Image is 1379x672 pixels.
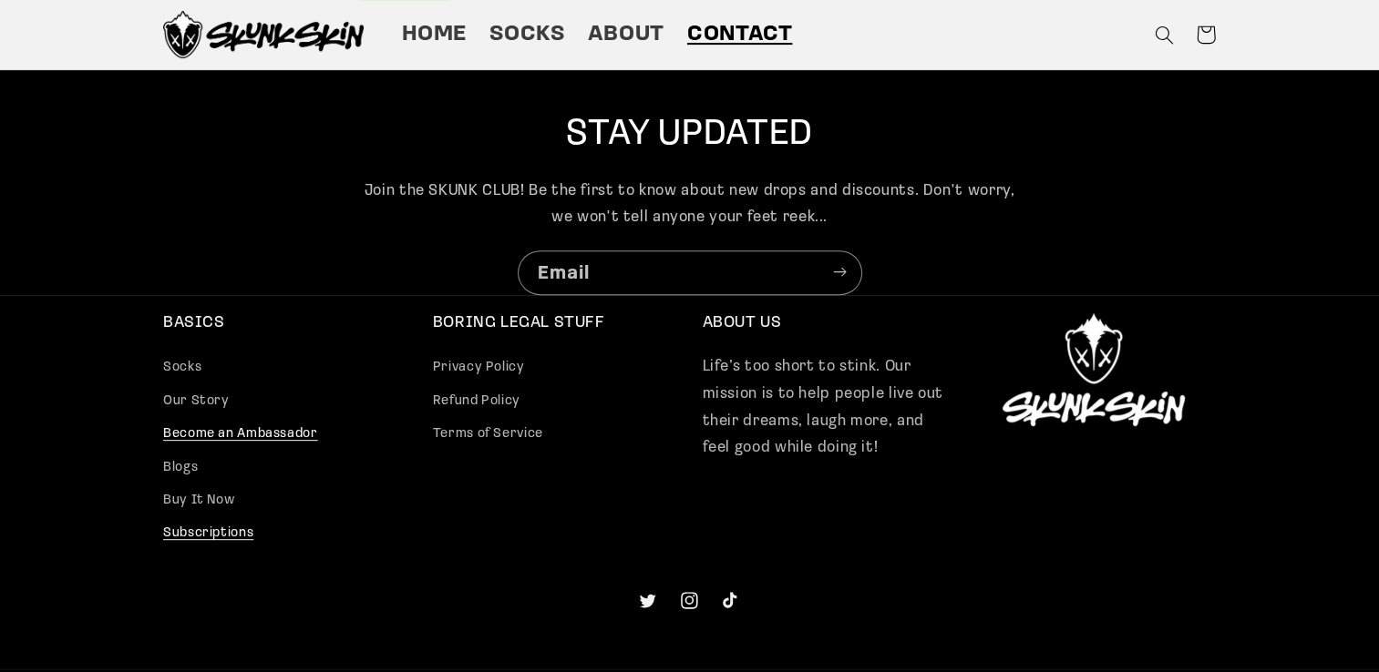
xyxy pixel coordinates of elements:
[703,313,947,334] h2: ABOUT US
[163,418,318,451] a: Become an Ambassador
[163,385,230,418] a: Our Story
[87,111,1293,158] h2: STAY UPDATED
[401,21,467,49] span: Home
[433,385,520,418] a: Refund Policy
[163,313,407,334] h2: BASICS
[163,356,201,384] a: Socks
[489,21,564,49] span: Socks
[588,21,664,49] span: About
[703,353,947,461] p: Life’s too short to stink. Our mission is to help people live out their dreams, laugh more, and f...
[433,418,543,451] a: Terms of Service
[433,313,677,334] h2: BORING LEGAL STUFF
[163,11,364,58] img: Skunk Skin Anti-Odor Socks.
[1143,14,1185,56] summary: Search
[687,21,792,49] span: Contact
[433,356,525,384] a: Privacy Policy
[479,9,576,60] a: Socks
[818,250,860,295] button: Subscribe
[576,9,675,60] a: About
[163,451,198,484] a: Blogs
[675,9,804,60] a: Contact
[355,178,1024,231] p: Join the SKUNK CLUB! Be the first to know about new drops and discounts. Don't worry, we won't te...
[163,484,234,517] a: Buy It Now
[163,517,253,550] a: Subscriptions
[390,9,479,60] a: Home
[1003,313,1185,426] img: Skunk Skin Logo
